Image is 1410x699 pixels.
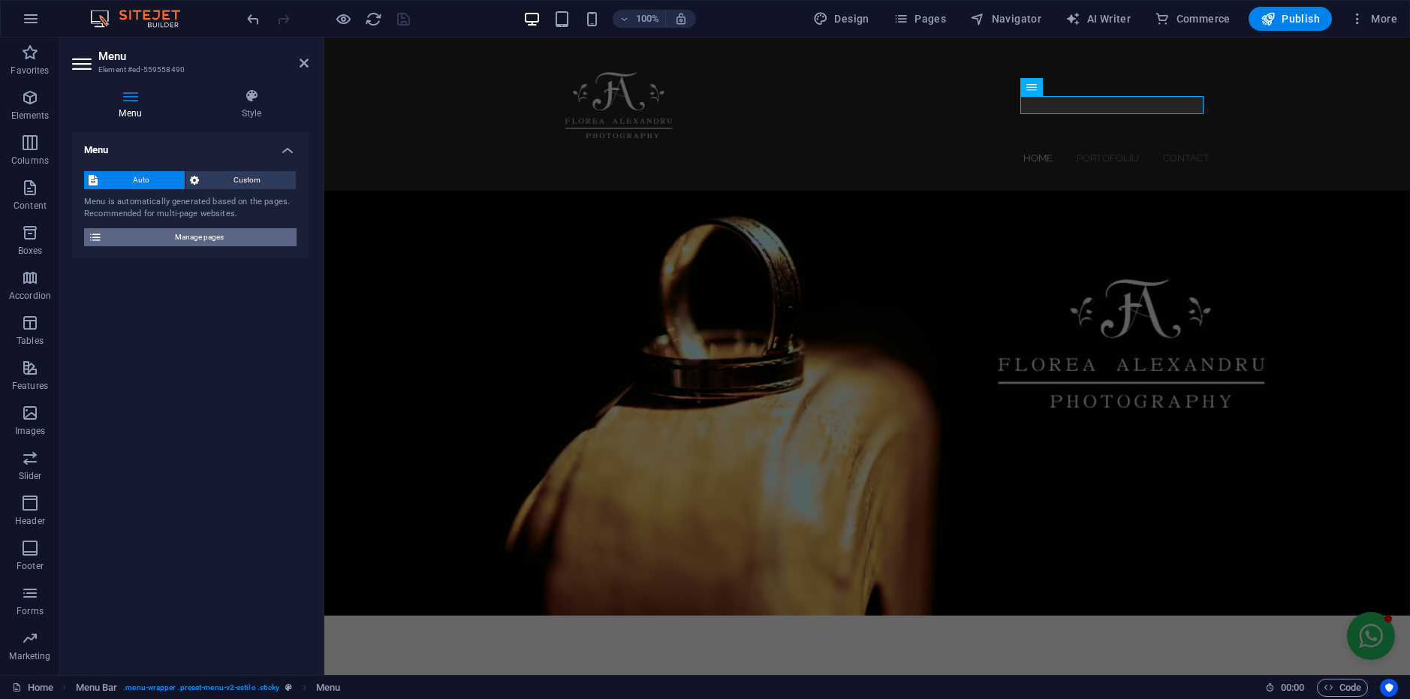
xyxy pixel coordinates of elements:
[365,11,382,28] i: Reload page
[887,7,952,31] button: Pages
[964,7,1047,31] button: Navigator
[1344,7,1403,31] button: More
[76,679,340,697] nav: breadcrumb
[98,63,279,77] h3: Element #ed-559558490
[84,228,297,246] button: Manage pages
[15,515,45,527] p: Header
[1380,679,1398,697] button: Usercentrics
[18,245,43,257] p: Boxes
[98,50,309,63] h2: Menu
[17,560,44,572] p: Footer
[1265,679,1305,697] h6: Session time
[15,425,46,437] p: Images
[107,228,292,246] span: Manage pages
[11,65,49,77] p: Favorites
[185,171,297,189] button: Custom
[244,10,262,28] button: undo
[102,171,180,189] span: Auto
[285,683,292,691] i: This element is a customizable preset
[17,605,44,617] p: Forms
[1350,11,1397,26] span: More
[1324,679,1361,697] span: Code
[72,89,194,120] h4: Menu
[245,11,262,28] i: Undo: Change text (Ctrl+Z)
[1065,11,1131,26] span: AI Writer
[194,89,309,120] h4: Style
[364,10,382,28] button: reload
[807,7,875,31] button: Design
[86,10,199,28] img: Editor Logo
[970,11,1041,26] span: Navigator
[1059,7,1137,31] button: AI Writer
[72,132,309,159] h4: Menu
[1149,7,1237,31] button: Commerce
[76,679,118,697] span: Click to select. Double-click to edit
[893,11,946,26] span: Pages
[17,335,44,347] p: Tables
[1317,679,1368,697] button: Code
[674,12,688,26] i: On resize automatically adjust zoom level to fit chosen device.
[203,171,292,189] span: Custom
[316,679,340,697] span: Click to select. Double-click to edit
[11,155,49,167] p: Columns
[9,290,51,302] p: Accordion
[12,380,48,392] p: Features
[9,650,50,662] p: Marketing
[1291,682,1294,693] span: :
[1023,574,1071,622] button: Open chat window
[84,196,297,221] div: Menu is automatically generated based on the pages. Recommended for multi-page websites.
[12,679,53,697] a: Click to cancel selection. Double-click to open Pages
[813,11,869,26] span: Design
[123,679,279,697] span: . menu-wrapper .preset-menu-v2-estilo .sticky
[84,171,185,189] button: Auto
[11,110,50,122] p: Elements
[807,7,875,31] div: Design (Ctrl+Alt+Y)
[1281,679,1304,697] span: 00 00
[1249,7,1332,31] button: Publish
[1261,11,1320,26] span: Publish
[19,470,42,482] p: Slider
[635,10,659,28] h6: 100%
[1155,11,1231,26] span: Commerce
[613,10,666,28] button: 100%
[14,200,47,212] p: Content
